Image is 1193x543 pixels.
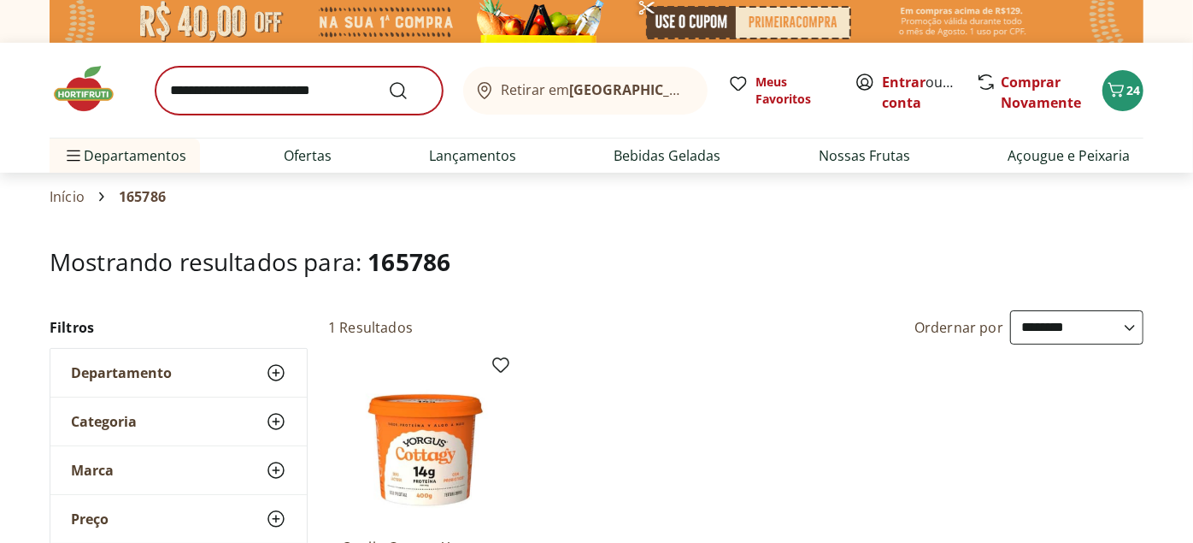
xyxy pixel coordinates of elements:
span: Meus Favoritos [755,74,834,108]
a: Bebidas Geladas [614,145,721,166]
span: 165786 [367,245,450,278]
img: website_grey.svg [27,44,41,58]
span: 165786 [119,189,166,204]
a: Criar conta [882,73,976,112]
span: Retirar em [502,82,691,97]
span: Categoria [71,413,137,430]
span: ou [882,72,958,113]
button: Carrinho [1102,70,1143,111]
span: Preço [71,511,109,528]
h2: Filtros [50,310,308,345]
div: v 4.0.25 [48,27,84,41]
span: 24 [1126,82,1140,98]
span: Departamento [71,364,172,381]
a: Nossas Frutas [819,145,910,166]
button: Preço [50,495,307,543]
h2: 1 Resultados [328,318,413,337]
button: Submit Search [388,80,429,101]
img: Hortifruti [50,63,135,115]
span: Marca [71,462,114,479]
button: Categoria [50,398,307,446]
button: Retirar em[GEOGRAPHIC_DATA]/[GEOGRAPHIC_DATA] [463,67,708,115]
img: logo_orange.svg [27,27,41,41]
h1: Mostrando resultados para: [50,248,1143,275]
div: [PERSON_NAME]: [DOMAIN_NAME] [44,44,244,58]
div: Palavras-chave [199,101,274,112]
button: Departamento [50,349,307,397]
button: Marca [50,446,307,494]
button: Menu [63,135,84,176]
img: Queijo Cottagy Yorgus 400g [342,362,504,524]
a: Açougue e Peixaria [1008,145,1130,166]
a: Lançamentos [429,145,516,166]
label: Ordernar por [914,318,1003,337]
a: Entrar [882,73,926,91]
input: search [156,67,443,115]
span: Departamentos [63,135,186,176]
a: Ofertas [284,145,332,166]
img: tab_domain_overview_orange.svg [71,99,85,113]
a: Meus Favoritos [728,74,834,108]
a: Comprar Novamente [1001,73,1081,112]
img: tab_keywords_by_traffic_grey.svg [180,99,194,113]
a: Início [50,189,85,204]
div: Domínio [90,101,131,112]
b: [GEOGRAPHIC_DATA]/[GEOGRAPHIC_DATA] [570,80,858,99]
